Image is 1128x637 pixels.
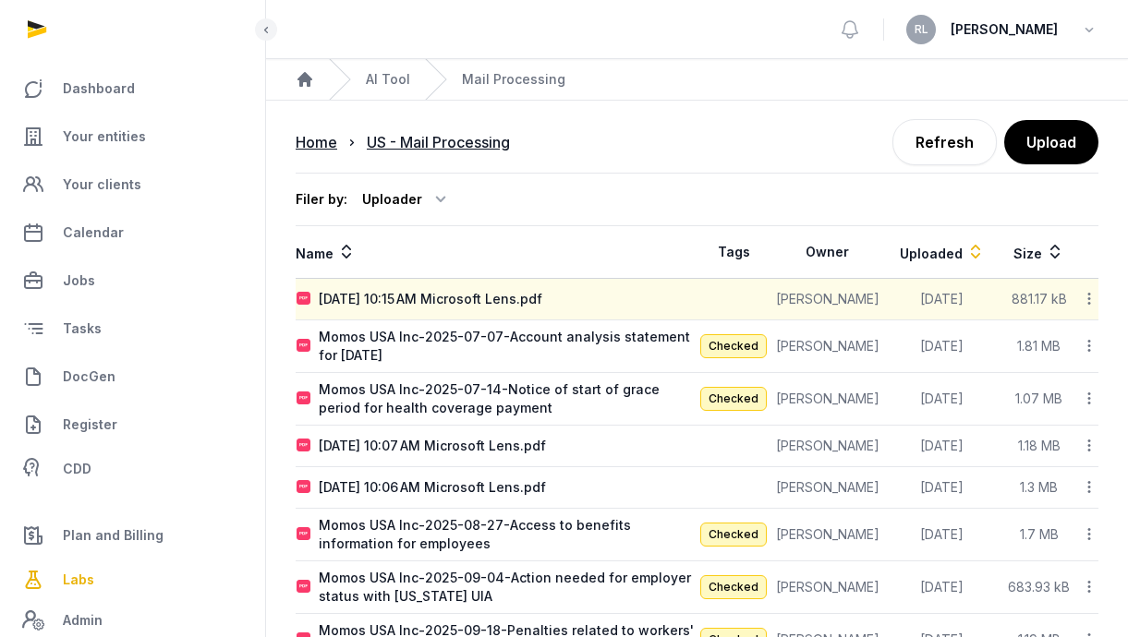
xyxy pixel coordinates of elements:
[63,609,103,631] span: Admin
[15,451,250,487] a: CDD
[951,18,1058,41] span: [PERSON_NAME]
[920,479,964,495] span: [DATE]
[920,391,964,406] span: [DATE]
[15,403,250,447] a: Register
[1000,226,1078,279] th: Size
[296,226,697,279] th: Name
[770,467,884,509] td: [PERSON_NAME]
[63,524,164,547] span: Plan and Billing
[297,527,311,542] img: pdf.svg
[63,270,95,292] span: Jobs
[297,580,311,595] img: pdf.svg
[296,190,347,209] div: Filer by:
[915,24,928,35] span: RL
[920,291,964,306] span: [DATE]
[319,380,697,417] div: Momos USA Inc-2025-07-14-Notice of start of grace period for health coverage payment
[700,523,767,547] span: Checked
[297,292,311,306] img: pdf.svg
[319,569,697,606] div: Momos USA Inc-2025-09-04-Action needed for employer status with [US_STATE] UIA
[15,558,250,602] a: Labs
[697,226,771,279] th: Tags
[770,509,884,561] td: [PERSON_NAME]
[15,513,250,558] a: Plan and Billing
[362,185,452,214] div: Uploader
[63,174,141,196] span: Your clients
[884,226,1000,279] th: Uploaded
[892,119,997,165] a: Refresh
[1000,279,1078,320] td: 881.17 kB
[1000,509,1078,561] td: 1.7 MB
[906,15,936,44] button: RL
[319,478,546,497] div: [DATE] 10:06 AM Microsoft Lens.pdf
[367,131,510,153] div: US - Mail Processing
[15,210,250,255] a: Calendar
[319,516,697,553] div: Momos USA Inc-2025-08-27-Access to benefits information for employees
[63,222,124,244] span: Calendar
[700,575,767,599] span: Checked
[319,328,697,365] div: Momos USA Inc-2025-07-07-Account analysis statement for [DATE]
[1000,320,1078,373] td: 1.81 MB
[319,290,542,308] div: [DATE] 10:15 AM Microsoft Lens.pdf
[15,258,250,303] a: Jobs
[63,318,102,340] span: Tasks
[770,226,884,279] th: Owner
[920,526,964,542] span: [DATE]
[1000,561,1078,614] td: 683.93 kB
[63,366,115,388] span: DocGen
[319,437,546,455] div: [DATE] 10:07 AM Microsoft Lens.pdf
[15,355,250,399] a: DocGen
[700,387,767,411] span: Checked
[462,70,565,89] span: Mail Processing
[1000,467,1078,509] td: 1.3 MB
[770,320,884,373] td: [PERSON_NAME]
[63,126,146,148] span: Your entities
[15,162,250,207] a: Your clients
[297,391,311,406] img: pdf.svg
[15,306,250,351] a: Tasks
[297,480,311,495] img: pdf.svg
[770,279,884,320] td: [PERSON_NAME]
[15,66,250,111] a: Dashboard
[1000,373,1078,426] td: 1.07 MB
[920,338,964,354] span: [DATE]
[296,131,337,153] div: Home
[266,59,1128,101] nav: Breadcrumb
[63,569,94,591] span: Labs
[63,78,135,100] span: Dashboard
[296,120,697,164] nav: Breadcrumb
[15,114,250,159] a: Your entities
[700,334,767,358] span: Checked
[920,438,964,453] span: [DATE]
[770,561,884,614] td: [PERSON_NAME]
[297,339,311,354] img: pdf.svg
[297,439,311,453] img: pdf.svg
[63,458,91,480] span: CDD
[920,579,964,595] span: [DATE]
[1000,426,1078,467] td: 1.18 MB
[1004,120,1098,164] button: Upload
[770,426,884,467] td: [PERSON_NAME]
[770,373,884,426] td: [PERSON_NAME]
[63,414,117,436] span: Register
[366,70,410,89] a: AI Tool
